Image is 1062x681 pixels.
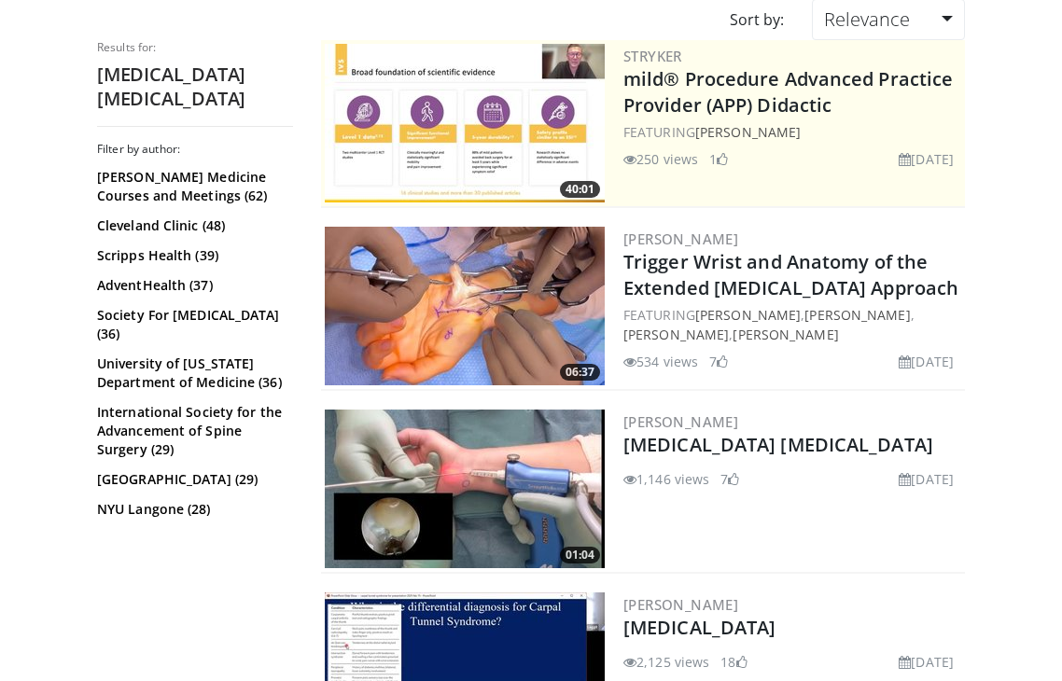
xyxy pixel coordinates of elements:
h3: Filter by author: [97,142,293,157]
span: Relevance [824,7,910,32]
li: [DATE] [899,352,954,371]
a: [PERSON_NAME] [623,229,738,248]
a: [PERSON_NAME] [623,412,738,431]
li: 2,125 views [623,652,709,672]
a: Society For [MEDICAL_DATA] (36) [97,306,288,343]
h2: [MEDICAL_DATA] [MEDICAL_DATA] [97,63,293,111]
li: 7 [709,352,728,371]
li: [DATE] [899,149,954,169]
li: [DATE] [899,652,954,672]
a: [PERSON_NAME] Medicine Courses and Meetings (62) [97,168,288,205]
a: Cleveland Clinic (48) [97,216,288,235]
li: 1,146 views [623,469,709,489]
div: FEATURING [623,122,961,142]
img: 4f822da0-6aaa-4e81-8821-7a3c5bb607c6.300x170_q85_crop-smart_upscale.jpg [325,44,605,202]
a: 40:01 [325,44,605,202]
a: International Society for the Advancement of Spine Surgery (29) [97,403,288,459]
a: [PERSON_NAME] [733,326,838,343]
div: FEATURING , , , [623,305,961,344]
a: [PERSON_NAME] [623,595,738,614]
a: [MEDICAL_DATA] [623,615,776,640]
a: [PERSON_NAME] [695,306,801,324]
li: 7 [720,469,739,489]
a: NYU Langone (28) [97,500,288,519]
span: 01:04 [560,547,600,563]
a: [PERSON_NAME] [804,306,910,324]
a: [MEDICAL_DATA] [MEDICAL_DATA] [623,432,933,457]
p: Results for: [97,40,293,55]
li: [DATE] [899,469,954,489]
a: AdventHealth (37) [97,276,288,295]
a: University of [US_STATE] Department of Medicine (36) [97,354,288,392]
span: 40:01 [560,181,600,198]
a: 06:37 [325,227,605,385]
li: 250 views [623,149,698,169]
img: 5727dcde-59e6-4708-8f67-36b28e9d7ad1.300x170_q85_crop-smart_upscale.jpg [325,227,605,385]
a: mild® Procedure Advanced Practice Provider (APP) Didactic [623,66,953,118]
a: 01:04 [325,410,605,568]
a: [PERSON_NAME] [623,326,729,343]
li: 534 views [623,352,698,371]
a: Stryker [623,47,682,65]
a: [PERSON_NAME] [695,123,801,141]
a: [GEOGRAPHIC_DATA] (29) [97,470,288,489]
a: Scripps Health (39) [97,246,288,265]
img: 18ba84e6-1e16-458f-8bed-22d2582081bb.300x170_q85_crop-smart_upscale.jpg [325,410,605,568]
a: Trigger Wrist and Anatomy of the Extended [MEDICAL_DATA] Approach [623,249,958,300]
span: 06:37 [560,364,600,381]
li: 18 [720,652,747,672]
li: 1 [709,149,728,169]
